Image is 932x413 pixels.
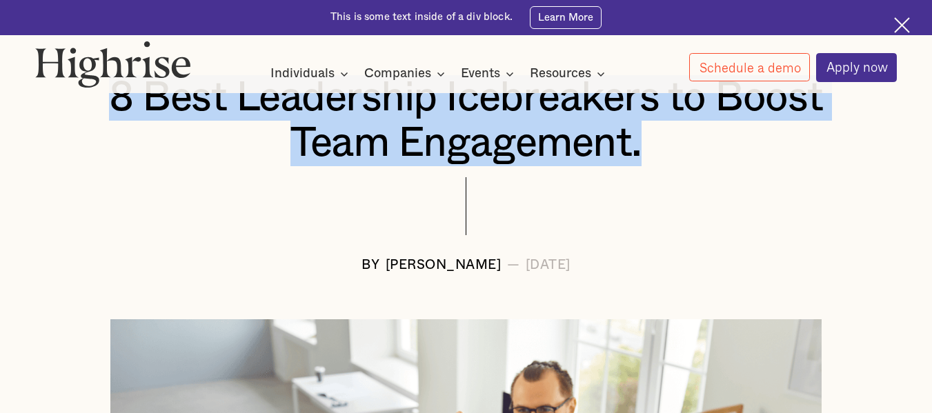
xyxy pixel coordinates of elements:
[526,259,571,273] div: [DATE]
[270,66,353,82] div: Individuals
[361,259,379,273] div: BY
[461,66,500,82] div: Events
[689,53,811,81] a: Schedule a demo
[530,6,602,29] a: Learn More
[461,66,518,82] div: Events
[364,66,449,82] div: Companies
[894,17,910,33] img: Cross icon
[816,53,898,82] a: Apply now
[35,41,191,88] img: Highrise logo
[386,259,502,273] div: [PERSON_NAME]
[270,66,335,82] div: Individuals
[530,66,609,82] div: Resources
[530,66,591,82] div: Resources
[71,75,862,166] h1: 8 Best Leadership Icebreakers to Boost Team Engagement.
[507,259,520,273] div: —
[364,66,431,82] div: Companies
[330,10,513,24] div: This is some text inside of a div block.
